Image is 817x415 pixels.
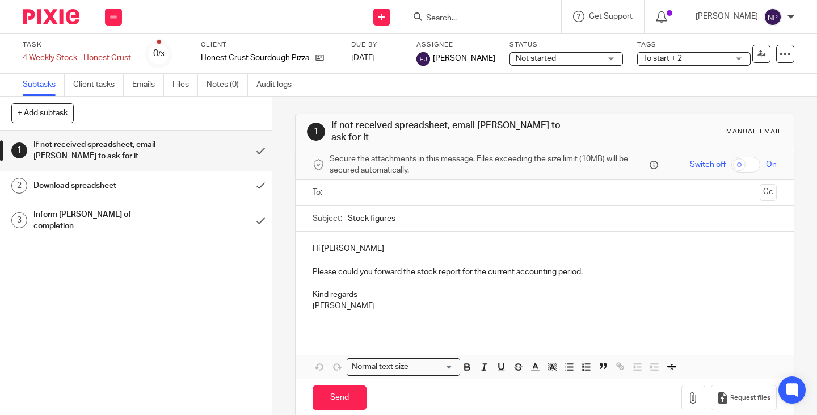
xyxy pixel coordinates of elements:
[201,40,337,49] label: Client
[313,385,367,410] input: Send
[313,300,777,312] p: [PERSON_NAME]
[416,40,495,49] label: Assignee
[696,11,758,22] p: [PERSON_NAME]
[331,120,569,144] h1: If not received spreadsheet, email [PERSON_NAME] to ask for it
[33,136,170,165] h1: If not received spreadsheet, email [PERSON_NAME] to ask for it
[11,178,27,194] div: 2
[23,52,131,64] div: 4 Weekly Stock - Honest Crust
[313,266,777,278] p: Please could you forward the stock report for the current accounting period.
[313,213,342,224] label: Subject:
[172,74,198,96] a: Files
[690,159,726,170] span: Switch off
[23,9,79,24] img: Pixie
[711,385,777,410] button: Request files
[416,52,430,66] img: svg%3E
[201,52,310,64] p: Honest Crust Sourdough Pizza Ltd
[73,74,124,96] a: Client tasks
[760,184,777,201] button: Cc
[33,206,170,235] h1: Inform [PERSON_NAME] of completion
[637,40,751,49] label: Tags
[764,8,782,26] img: svg%3E
[412,361,453,373] input: Search for option
[158,51,165,57] small: /3
[132,74,164,96] a: Emails
[516,55,556,62] span: Not started
[307,123,325,141] div: 1
[433,53,495,64] span: [PERSON_NAME]
[256,74,300,96] a: Audit logs
[207,74,248,96] a: Notes (0)
[33,177,170,194] h1: Download spreadsheet
[313,289,777,300] p: Kind regards
[23,40,131,49] label: Task
[11,142,27,158] div: 1
[766,159,777,170] span: On
[313,187,325,198] label: To:
[730,393,770,403] span: Request files
[11,212,27,228] div: 3
[23,74,65,96] a: Subtasks
[589,12,633,20] span: Get Support
[351,54,375,62] span: [DATE]
[313,243,777,254] p: Hi [PERSON_NAME]
[509,40,623,49] label: Status
[726,127,782,136] div: Manual email
[643,55,682,62] span: To start + 2
[153,47,165,60] div: 0
[349,361,411,373] span: Normal text size
[11,103,74,123] button: + Add subtask
[425,14,527,24] input: Search
[347,358,460,376] div: Search for option
[330,153,647,177] span: Secure the attachments in this message. Files exceeding the size limit (10MB) will be secured aut...
[351,40,402,49] label: Due by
